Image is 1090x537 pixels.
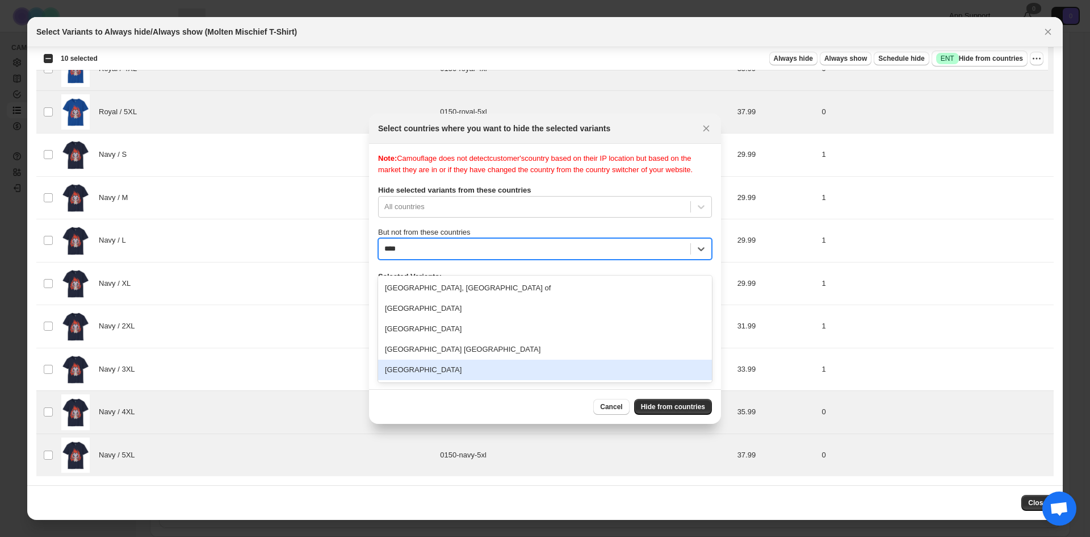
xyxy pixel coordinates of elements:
button: SuccessENTHide from countries [932,51,1028,66]
td: 0 [819,391,1054,434]
img: 0150_Navy_Shirt.jpg [61,352,90,388]
div: [GEOGRAPHIC_DATA] [378,360,712,380]
b: Selected Variants: [378,272,442,281]
span: Always show [824,54,867,63]
button: Close [1021,495,1054,511]
div: [GEOGRAPHIC_DATA] [GEOGRAPHIC_DATA] [378,339,712,360]
b: Hide selected variants from these countries [378,186,531,194]
button: Always show [820,52,871,65]
span: ENT [941,54,954,63]
span: 10 selected [61,54,98,63]
td: 0150-royal-5xl [437,90,733,134]
div: [GEOGRAPHIC_DATA] [378,319,712,339]
span: Hide from countries [936,53,1023,64]
td: 29.99 [734,262,819,305]
td: 37.99 [734,90,819,134]
td: 1 [819,219,1054,263]
td: 1 [819,134,1054,177]
img: 0150_Navy_Shirt.jpg [61,394,90,430]
span: Navy / S [99,149,133,160]
div: Camouflage does not detect customer's country based on their IP location but based on the market ... [378,153,712,176]
td: 0150-navy-5xl [437,434,733,476]
img: 0150_Navy_Shirt.jpg [61,137,90,173]
td: 1 [819,176,1054,219]
button: Always hide [769,52,817,65]
div: [GEOGRAPHIC_DATA], [GEOGRAPHIC_DATA] of [378,278,712,298]
img: 0150_Navy_Shirt.jpg [61,266,90,302]
td: 37.99 [734,434,819,476]
td: 33.99 [734,348,819,391]
img: 0150_Navy_Shirt.jpg [61,223,90,259]
img: 0150_Navy_Shirt.jpg [61,180,90,216]
span: Close [1028,498,1047,507]
td: 0 [819,434,1054,476]
button: Schedule hide [874,52,929,65]
td: 0 [819,90,1054,134]
span: Hide from countries [641,402,705,411]
img: 0150_Royal_Shirt.jpg [61,94,90,130]
b: Note: [378,154,397,163]
h2: Select Variants to Always hide/Always show (Molten Mischief T-Shirt) [36,26,297,38]
span: But not from these countries [378,228,471,236]
h2: Select countries where you want to hide the selected variants [378,123,610,134]
span: Navy / L [99,235,132,246]
td: 31.99 [734,305,819,348]
button: More actions [1030,52,1043,65]
td: 1 [819,348,1054,391]
div: Open chat [1042,492,1076,526]
td: 29.99 [734,134,819,177]
span: Navy / 3XL [99,364,141,375]
td: 35.99 [734,391,819,434]
span: Navy / 5XL [99,449,141,461]
span: Navy / XL [99,278,137,289]
img: 0150_Navy_Shirt.jpg [61,309,90,344]
span: Royal / 5XL [99,106,143,118]
button: Cancel [593,399,629,415]
span: Cancel [600,402,622,411]
span: Navy / 2XL [99,320,141,332]
div: [GEOGRAPHIC_DATA] [378,298,712,319]
button: Close [1040,24,1056,40]
span: Navy / M [99,192,134,203]
span: Schedule hide [878,54,924,63]
button: Hide from countries [634,399,712,415]
button: Close [698,120,714,136]
span: Navy / 4XL [99,406,141,418]
img: 0150_Navy_Shirt.jpg [61,438,90,473]
td: 29.99 [734,219,819,263]
td: 1 [819,305,1054,348]
td: 1 [819,262,1054,305]
td: 29.99 [734,176,819,219]
span: Always hide [774,54,813,63]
